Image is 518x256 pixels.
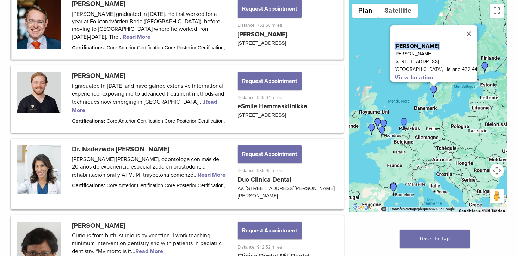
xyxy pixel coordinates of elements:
div: Dr. Mark Vincent [366,124,377,135]
p: [PERSON_NAME] [395,42,477,50]
div: Dr. Johan Hagman [428,86,439,97]
button: Request Appointment [238,72,302,90]
div: Dr. Claire Burgess and Dr. Dominic Hassall [372,118,383,129]
div: Dr. Patricia Gatón [388,183,399,195]
button: Raccourcis clavier [381,207,386,212]
button: Passer en plein écran [490,4,504,18]
button: Request Appointment [238,145,302,163]
span: Données cartographiques ©2025 Google [390,207,455,211]
p: [STREET_ADDRESS] [395,58,477,66]
div: Dr. Shuk Yin, Yip [378,120,389,131]
button: Commandes de la caméra de la carte [490,164,504,178]
button: Afficher les images satellite [378,4,418,18]
p: [PERSON_NAME] [395,50,477,58]
div: Dr. Nadezwda Pinedo Piñango [388,182,399,194]
a: Back To Top [400,230,470,248]
a: View location [395,74,433,81]
button: Fermer [461,25,477,42]
div: Dr. Richard Brooks [376,126,388,138]
div: Dr. Mikko Gustafsson [479,62,491,73]
a: Conditions d'utilisation (s'ouvre dans un nouvel onglet) [459,209,505,213]
button: Request Appointment [238,222,302,239]
button: Afficher un plan de ville [352,4,378,18]
p: [GEOGRAPHIC_DATA], Halland 432 44 [395,66,477,73]
div: Dr. Mercedes Robles-Medina [399,118,410,129]
a: Ouvrir cette zone dans Google Maps (dans une nouvelle fenêtre) [351,202,374,212]
img: Google [351,202,374,212]
button: Faites glisser Pegman sur la carte pour ouvrir Street View [490,189,504,203]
